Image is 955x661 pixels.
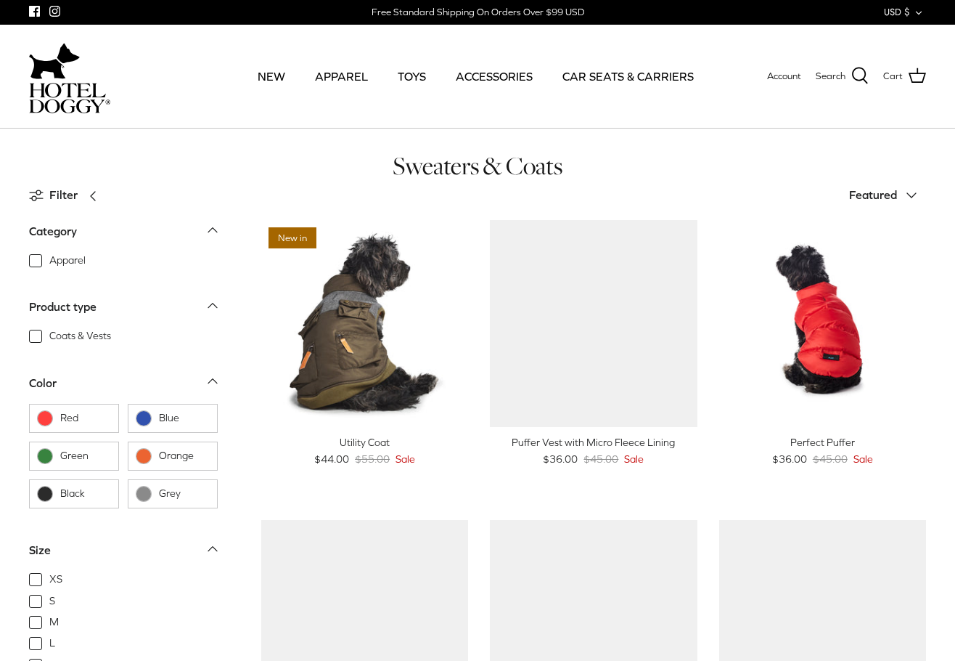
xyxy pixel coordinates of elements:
[813,451,848,467] span: $45.00
[261,434,468,467] a: Utility Coat $44.00 $55.00 Sale
[269,527,320,548] span: 20% off
[245,52,298,101] a: NEW
[29,39,80,83] img: dog-icon.svg
[719,220,926,427] a: Perfect Puffer
[60,411,111,426] span: Red
[60,449,111,463] span: Green
[883,67,926,86] a: Cart
[49,636,55,651] span: L
[29,6,40,17] a: Facebook
[395,451,415,467] span: Sale
[719,434,926,450] div: Perfect Puffer
[849,179,926,211] button: Featured
[767,70,801,81] span: Account
[269,227,316,248] span: New in
[29,178,107,213] a: Filter
[29,39,110,113] a: hoteldoggycom
[624,451,644,467] span: Sale
[816,69,845,84] span: Search
[726,527,778,548] span: 20% off
[29,374,57,393] div: Color
[49,254,86,268] span: Apparel
[497,527,549,548] span: 20% off
[355,451,390,467] span: $55.00
[549,52,707,101] a: CAR SEATS & CARRIERS
[543,451,578,467] span: $36.00
[29,150,926,182] h1: Sweaters & Coats
[883,69,903,84] span: Cart
[719,434,926,467] a: Perfect Puffer $36.00 $45.00 Sale
[372,6,584,19] div: Free Standard Shipping On Orders Over $99 USD
[159,449,210,463] span: Orange
[49,6,60,17] a: Instagram
[816,67,869,86] a: Search
[49,572,62,587] span: XS
[767,69,801,84] a: Account
[490,220,697,427] a: Puffer Vest with Micro Fleece Lining
[385,52,439,101] a: TOYS
[497,227,549,248] span: 20% off
[726,227,778,248] span: 20% off
[490,434,697,467] a: Puffer Vest with Micro Fleece Lining $36.00 $45.00 Sale
[159,487,210,501] span: Grey
[29,220,218,253] a: Category
[29,539,218,572] a: Size
[490,434,697,450] div: Puffer Vest with Micro Fleece Lining
[29,541,51,560] div: Size
[772,451,807,467] span: $36.00
[29,298,97,317] div: Product type
[29,371,218,404] a: Color
[372,1,584,23] a: Free Standard Shipping On Orders Over $99 USD
[29,83,110,113] img: hoteldoggycom
[261,434,468,450] div: Utility Coat
[159,411,210,426] span: Blue
[314,451,349,467] span: $44.00
[261,220,468,427] a: Utility Coat
[443,52,546,101] a: ACCESSORIES
[849,188,897,201] span: Featured
[29,296,218,328] a: Product type
[49,186,78,205] span: Filter
[302,52,381,101] a: APPAREL
[49,594,55,609] span: S
[29,222,77,241] div: Category
[216,52,735,101] div: Primary navigation
[583,451,618,467] span: $45.00
[49,329,111,344] span: Coats & Vests
[49,615,59,630] span: M
[853,451,873,467] span: Sale
[60,487,111,501] span: Black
